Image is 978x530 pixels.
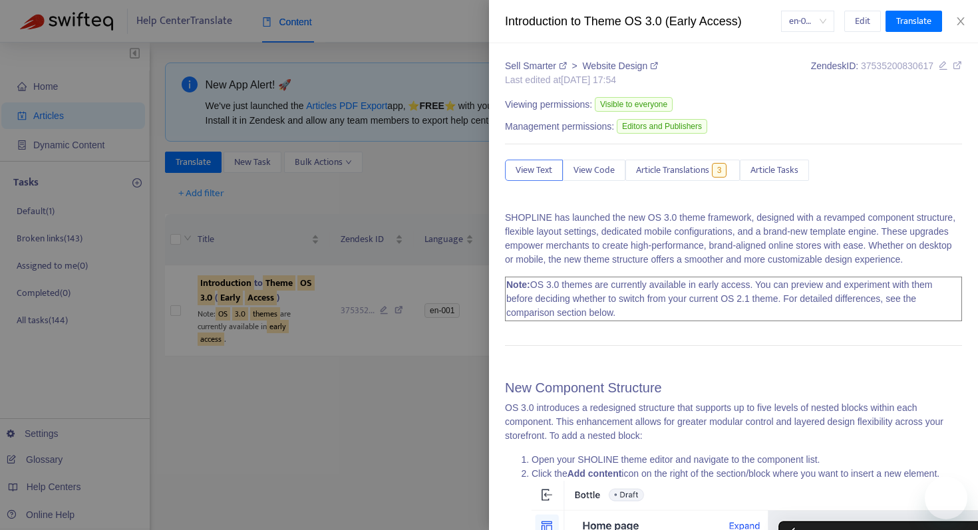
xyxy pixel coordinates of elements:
span: Article Translations [636,163,709,178]
button: Translate [886,11,942,32]
div: > [505,59,658,73]
p: OS 3.0 introduces a redesigned structure that supports up to five levels of nested blocks within ... [505,401,962,443]
span: View Text [516,163,552,178]
h2: New Component Structure [505,380,962,396]
span: Editors and Publishers [617,119,707,134]
span: View Code [573,163,615,178]
a: Website Design [582,61,658,71]
span: 37535200830617 [861,61,933,71]
span: 3 [712,163,727,178]
td: OS 3.0 themes are currently available in early access. You can preview and experiment with them b... [506,277,962,321]
span: Viewing permissions: [505,98,592,112]
button: Edit [844,11,881,32]
button: Article Tasks [740,160,809,181]
iframe: メッセージングウィンドウの起動ボタン、進行中の会話 [925,477,967,519]
span: en-001 [789,11,826,31]
button: Article Translations3 [625,160,740,181]
button: View Code [563,160,625,181]
strong: Note: [506,279,530,290]
span: Visible to everyone [595,97,673,112]
li: Open your SHOLINE theme editor and navigate to the component list. [532,453,962,467]
span: close [955,16,966,27]
span: Article Tasks [750,163,798,178]
button: View Text [505,160,563,181]
div: Last edited at [DATE] 17:54 [505,73,658,87]
div: Introduction to Theme OS 3.0 (Early Access) [505,13,781,31]
span: Management permissions: [505,120,614,134]
a: Sell Smarter [505,61,570,71]
span: Translate [896,14,931,29]
div: Zendesk ID: [811,59,962,87]
p: SHOPLINE has launched the new OS 3.0 theme framework, designed with a revamped component structur... [505,211,962,267]
button: Close [951,15,970,28]
strong: Add content [568,468,622,479]
span: Edit [855,14,870,29]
